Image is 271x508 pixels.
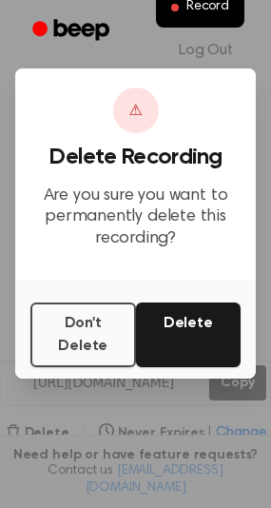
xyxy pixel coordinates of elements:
[30,145,241,170] h3: Delete Recording
[113,88,159,133] div: ⚠
[30,303,136,367] button: Don't Delete
[160,28,252,73] a: Log Out
[136,303,242,367] button: Delete
[30,186,241,250] p: Are you sure you want to permanently delete this recording?
[19,12,126,49] a: Beep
